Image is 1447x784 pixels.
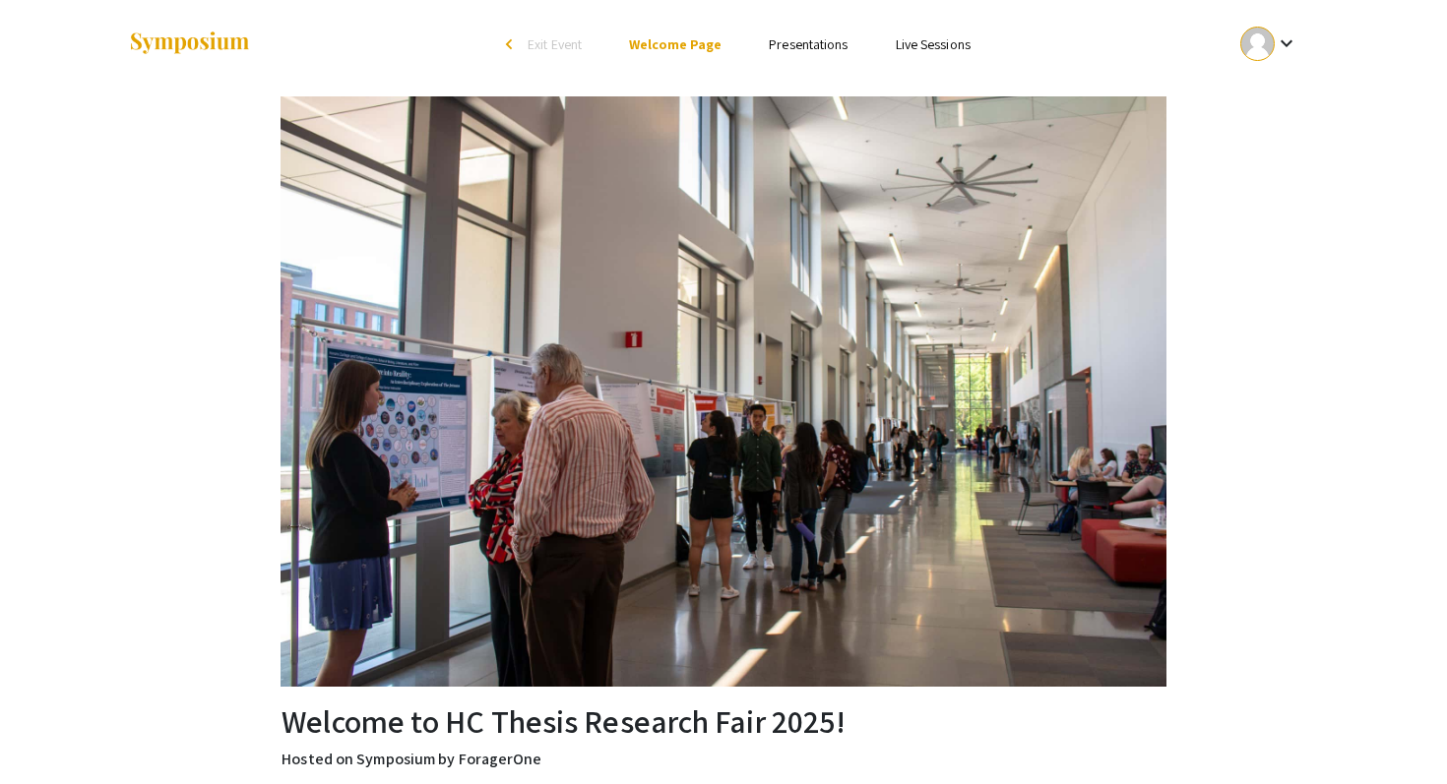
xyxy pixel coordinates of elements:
a: Live Sessions [896,35,971,53]
span: Exit Event [528,35,582,53]
iframe: Chat [15,695,84,769]
a: Welcome Page [629,35,722,53]
img: HC Thesis Research Fair 2025 [281,96,1166,687]
button: Expand account dropdown [1220,22,1319,66]
p: Hosted on Symposium by ForagerOne [282,748,1164,771]
a: Presentations [769,35,848,53]
div: arrow_back_ios [506,38,518,50]
mat-icon: Expand account dropdown [1275,31,1298,55]
h2: Welcome to HC Thesis Research Fair 2025! [282,702,1164,740]
img: Symposium by ForagerOne [128,30,251,57]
